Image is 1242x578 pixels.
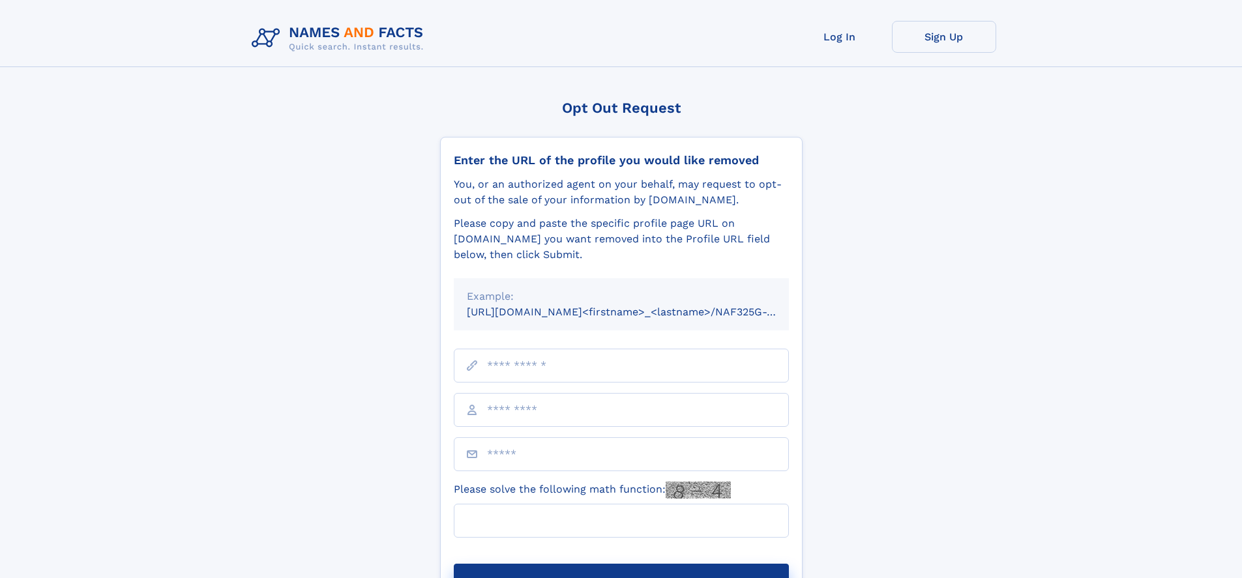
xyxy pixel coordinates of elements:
[454,177,789,208] div: You, or an authorized agent on your behalf, may request to opt-out of the sale of your informatio...
[788,21,892,53] a: Log In
[246,21,434,56] img: Logo Names and Facts
[454,482,731,499] label: Please solve the following math function:
[454,153,789,167] div: Enter the URL of the profile you would like removed
[440,100,803,116] div: Opt Out Request
[467,289,776,304] div: Example:
[454,216,789,263] div: Please copy and paste the specific profile page URL on [DOMAIN_NAME] you want removed into the Pr...
[892,21,996,53] a: Sign Up
[467,306,814,318] small: [URL][DOMAIN_NAME]<firstname>_<lastname>/NAF325G-xxxxxxxx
